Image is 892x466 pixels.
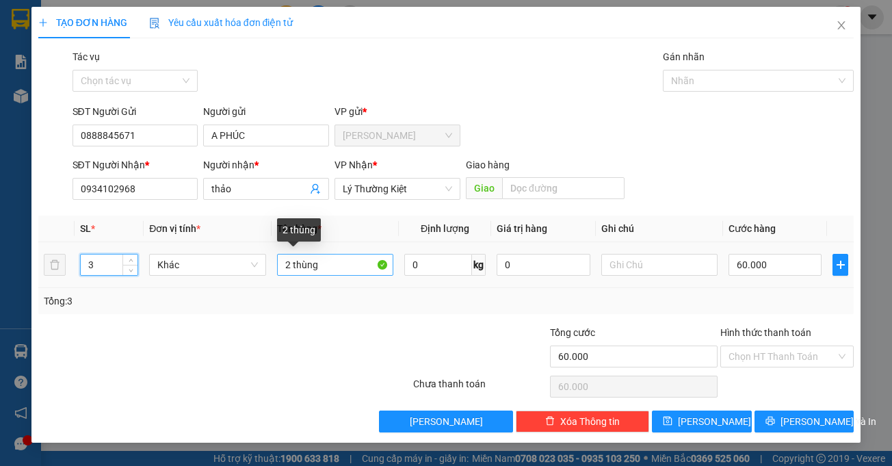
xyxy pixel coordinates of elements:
div: 0868222077 [12,59,121,78]
span: Increase Value [122,255,137,265]
span: SL [80,223,91,234]
div: Người nhận [203,157,329,172]
span: Định lượng [421,223,469,234]
span: Khác [157,255,257,275]
button: save[PERSON_NAME] [652,411,752,432]
span: down [127,266,135,274]
div: SĐT Người Gửi [73,104,198,119]
label: Gán nhãn [663,51,705,62]
span: Gửi: [12,12,33,26]
span: Giá trị hàng [497,223,547,234]
span: save [663,416,672,427]
button: Close [822,7,861,45]
div: NK HOÀN MỸ [12,42,121,59]
span: Decrease Value [122,265,137,275]
span: Đơn vị tính [149,223,200,234]
span: kg [472,254,486,276]
span: [PERSON_NAME] [678,414,751,429]
div: 2 thùng [277,218,321,242]
span: Yêu cầu xuất hóa đơn điện tử [149,17,293,28]
th: Ghi chú [596,216,723,242]
span: printer [765,416,775,427]
button: plus [832,254,848,276]
span: CR : [10,90,31,104]
input: VD: Bàn, Ghế [277,254,393,276]
span: VP Nhận [334,159,373,170]
span: Xóa Thông tin [560,414,620,429]
span: Tên hàng [277,223,322,234]
div: An Sương [131,12,241,28]
span: [PERSON_NAME] [410,414,483,429]
span: up [127,257,135,265]
label: Tác vụ [73,51,100,62]
div: Chưa thanh toán [412,376,548,400]
button: [PERSON_NAME] [379,411,512,432]
div: [PERSON_NAME] [12,12,121,42]
span: Giao hàng [466,159,510,170]
span: Giao [466,177,502,199]
button: printer[PERSON_NAME] và In [755,411,854,432]
div: VP gửi [334,104,460,119]
div: Người gửi [203,104,329,119]
div: 30.000 [10,88,123,105]
input: 0 [497,254,590,276]
div: 0908876121 [131,61,241,80]
span: Cước hàng [729,223,776,234]
span: Tổng cước [550,327,595,338]
span: Nhận: [131,13,163,27]
div: Tổng: 3 [44,294,345,309]
span: delete [545,416,555,427]
div: LABO MƯỜI DUNG [131,28,241,61]
span: TẠO ĐƠN HÀNG [38,17,127,28]
span: close [836,20,847,31]
button: delete [44,254,66,276]
span: Lý Thường Kiệt [343,179,452,199]
span: Mỹ Hương [343,125,452,146]
div: SĐT Người Nhận [73,157,198,172]
label: Hình thức thanh toán [720,327,811,338]
span: plus [38,18,48,27]
span: [PERSON_NAME] và In [780,414,876,429]
button: deleteXóa Thông tin [516,411,649,432]
span: user-add [310,183,321,194]
img: icon [149,18,160,29]
input: Ghi Chú [601,254,718,276]
span: plus [833,259,848,270]
input: Dọc đường [502,177,625,199]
